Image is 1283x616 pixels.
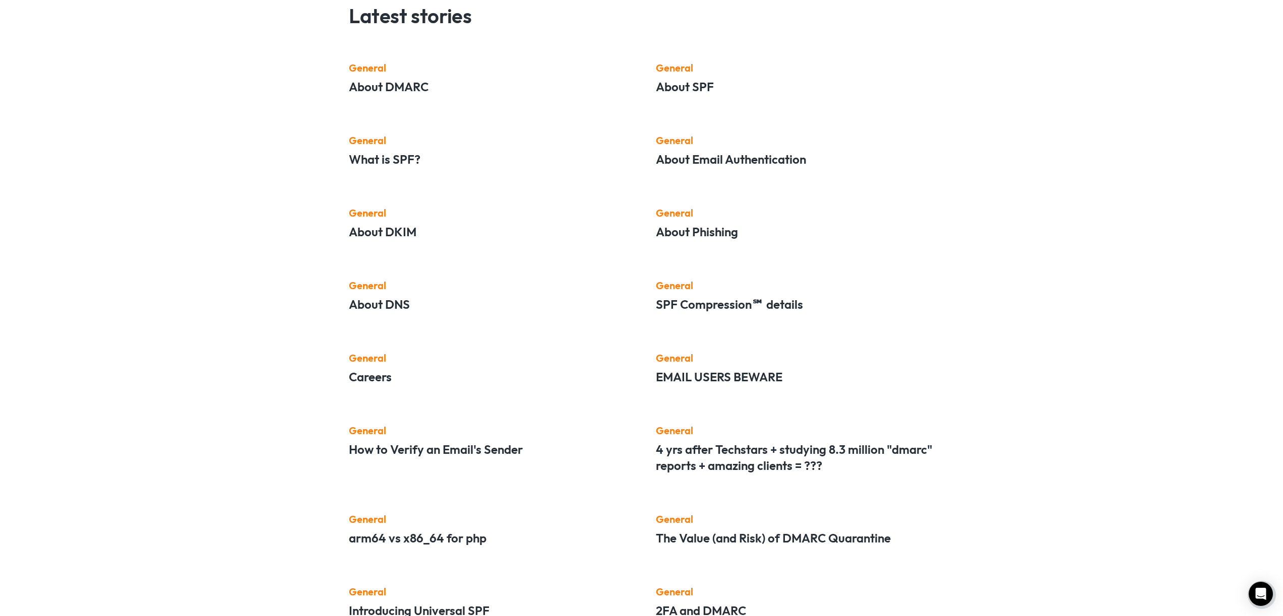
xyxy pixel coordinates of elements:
[349,224,628,240] h5: About DKIM
[349,206,628,220] div: General
[349,126,628,171] a: GeneralWhat is SPF?
[349,530,628,546] h5: arm64 vs x86_64 for php
[656,530,935,546] h5: The Value (and Risk) of DMARC Quarantine
[656,505,935,550] a: GeneralThe Value (and Risk) of DMARC Quarantine
[349,585,628,599] div: General
[349,271,628,316] a: GeneralAbout DNS
[349,512,628,526] div: General
[656,344,935,388] a: GeneralEMAIL USERS BEWARE
[349,6,934,26] h3: Latest stories
[656,271,935,316] a: GeneralSPF Compression℠ details
[349,54,628,98] a: GeneralAbout DMARC
[1249,582,1273,606] div: Open Intercom Messenger
[656,351,935,365] div: General
[349,441,628,457] h5: How to Verify an Email's Sender
[349,133,628,148] div: General
[349,424,628,438] div: General
[349,417,628,461] a: GeneralHow to Verify an Email's Sender
[656,61,935,75] div: General
[656,151,935,167] h5: About Email Authentication
[349,199,628,243] a: GeneralAbout DKIM
[656,79,935,95] h5: About SPF
[656,296,935,312] h5: SPF Compression℠ details
[349,344,628,388] a: GeneralCareers
[656,369,935,385] h5: EMAIL USERS BEWARE
[349,151,628,167] h5: What is SPF?
[656,206,935,220] div: General
[349,79,628,95] h5: About DMARC
[656,279,935,293] div: General
[349,369,628,385] h5: Careers
[349,351,628,365] div: General
[656,585,935,599] div: General
[656,199,935,243] a: GeneralAbout Phishing
[349,505,628,550] a: Generalarm64 vs x86_64 for php
[656,126,935,171] a: GeneralAbout Email Authentication
[349,61,628,75] div: General
[656,224,935,240] h5: About Phishing
[656,424,935,438] div: General
[656,417,935,477] a: General4 yrs after Techstars + studying 8.3 million "dmarc" reports + amazing clients = ???
[349,279,628,293] div: General
[656,54,935,98] a: GeneralAbout SPF
[656,512,935,526] div: General
[656,441,935,473] h5: 4 yrs after Techstars + studying 8.3 million "dmarc" reports + amazing clients = ???
[349,296,628,312] h5: About DNS
[656,133,935,148] div: General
